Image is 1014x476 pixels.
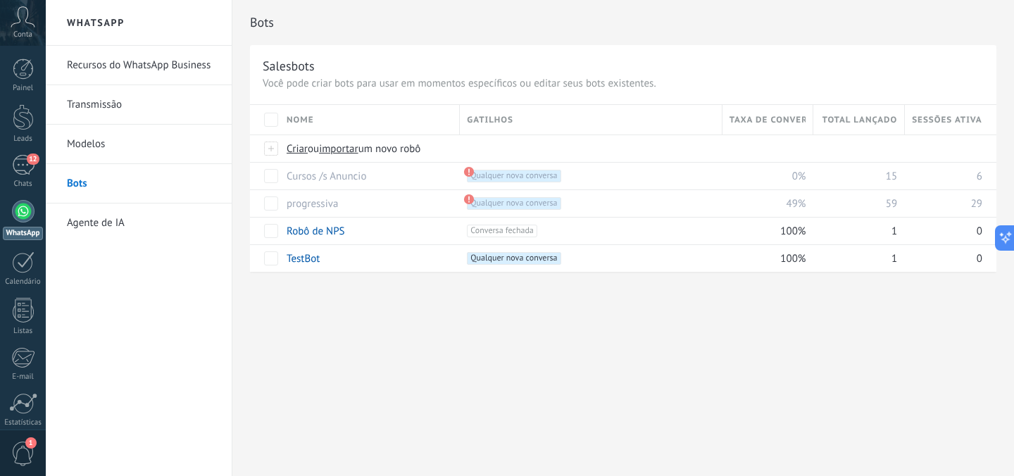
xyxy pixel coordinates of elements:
span: 1 [891,225,897,238]
span: Qualquer nova conversa [467,252,561,265]
a: progressiva [287,197,338,211]
span: 12 [27,154,39,165]
div: 100% [722,218,807,244]
div: Estatísticas [3,418,44,427]
span: Taxa de conversão [730,113,806,127]
li: Recursos do WhatsApp Business [46,46,232,85]
h2: Bots [250,8,996,37]
span: 49% [787,197,806,211]
div: 49% [722,190,807,217]
span: 0 [977,225,982,238]
div: Chats [3,180,44,189]
span: 1 [891,252,897,265]
div: Salesbots [263,58,315,74]
span: 29 [971,197,982,211]
span: Gatilhos [467,113,513,127]
div: 29 [905,190,982,217]
div: WhatsApp [3,227,43,240]
div: Bots [813,135,898,162]
div: 0 [905,218,982,244]
div: Bots [905,135,982,162]
div: Listas [3,327,44,336]
a: Bots [67,164,218,203]
li: Transmissão [46,85,232,125]
span: importar [319,142,358,156]
a: Cursos /s Anuncio [287,170,366,183]
span: Qualquer nova conversa [467,197,561,210]
div: Calendário [3,277,44,287]
a: Agente de IA [67,203,218,243]
a: Modelos [67,125,218,164]
div: Painel [3,84,44,93]
div: 6 [905,163,982,189]
span: 15 [886,170,897,183]
span: Total lançado [822,113,898,127]
span: 59 [886,197,897,211]
li: Modelos [46,125,232,164]
a: Recursos do WhatsApp Business [67,46,218,85]
div: 1 [813,245,898,272]
p: Você pode criar bots para usar em momentos específicos ou editar seus bots existentes. [263,77,984,90]
span: 1 [25,437,37,449]
li: Bots [46,164,232,203]
div: 1 [813,218,898,244]
span: um novo robô [358,142,421,156]
span: Qualquer nova conversa [467,170,561,182]
span: ou [308,142,319,156]
a: TestBot [287,252,320,265]
span: Conta [13,30,32,39]
span: Conversa fechada [467,225,537,237]
span: Criar [287,142,308,156]
span: 6 [977,170,982,183]
span: Nome [287,113,314,127]
a: Transmissão [67,85,218,125]
span: Sessões ativas [912,113,982,127]
span: 100% [780,252,806,265]
li: Agente de IA [46,203,232,242]
div: Leads [3,134,44,144]
div: 0% [722,163,807,189]
span: 0 [977,252,982,265]
div: E-mail [3,372,44,382]
div: 0 [905,245,982,272]
div: 100% [722,245,807,272]
span: 100% [780,225,806,238]
div: 15 [813,163,898,189]
a: Robô de NPS [287,225,345,238]
div: 59 [813,190,898,217]
span: 0% [792,170,806,183]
